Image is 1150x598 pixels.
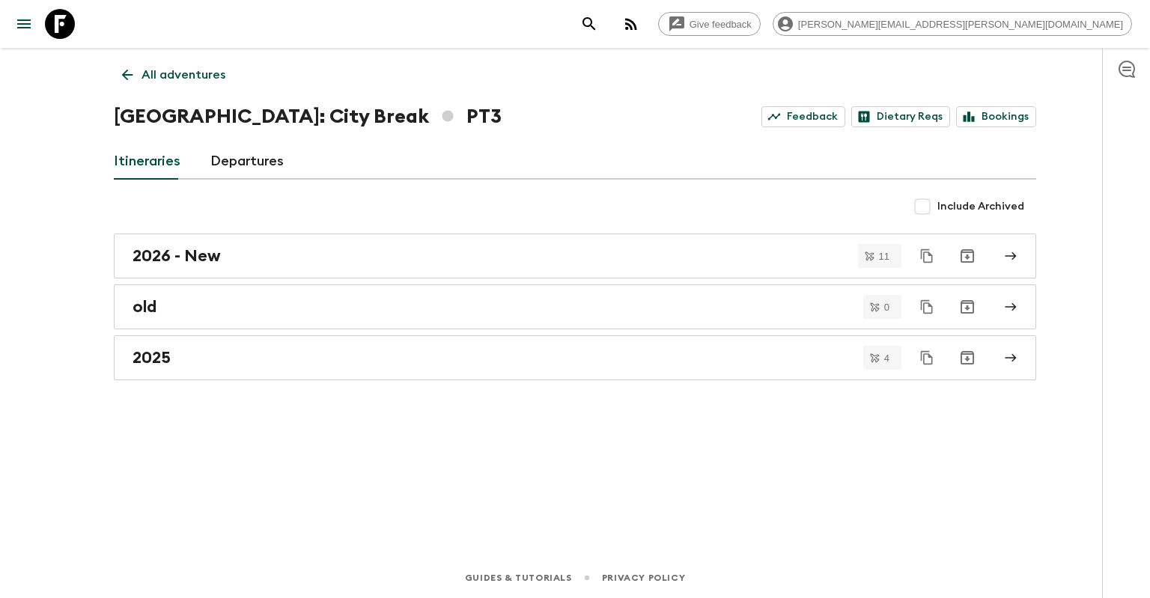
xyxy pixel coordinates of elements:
[142,66,225,84] p: All adventures
[9,9,39,39] button: menu
[114,234,1036,278] a: 2026 - New
[952,241,982,271] button: Archive
[574,9,604,39] button: search adventures
[913,293,940,320] button: Duplicate
[210,144,284,180] a: Departures
[937,199,1024,214] span: Include Archived
[658,12,761,36] a: Give feedback
[133,348,171,367] h2: 2025
[851,106,950,127] a: Dietary Reqs
[956,106,1036,127] a: Bookings
[114,335,1036,380] a: 2025
[133,246,221,266] h2: 2026 - New
[875,353,898,363] span: 4
[465,570,572,586] a: Guides & Tutorials
[133,297,156,317] h2: old
[870,251,898,261] span: 11
[952,292,982,322] button: Archive
[913,344,940,371] button: Duplicate
[114,60,234,90] a: All adventures
[761,106,845,127] a: Feedback
[681,19,760,30] span: Give feedback
[790,19,1131,30] span: [PERSON_NAME][EMAIL_ADDRESS][PERSON_NAME][DOMAIN_NAME]
[773,12,1132,36] div: [PERSON_NAME][EMAIL_ADDRESS][PERSON_NAME][DOMAIN_NAME]
[913,242,940,269] button: Duplicate
[602,570,685,586] a: Privacy Policy
[114,284,1036,329] a: old
[114,144,180,180] a: Itineraries
[875,302,898,312] span: 0
[114,102,502,132] h1: [GEOGRAPHIC_DATA]: City Break PT3
[952,343,982,373] button: Archive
